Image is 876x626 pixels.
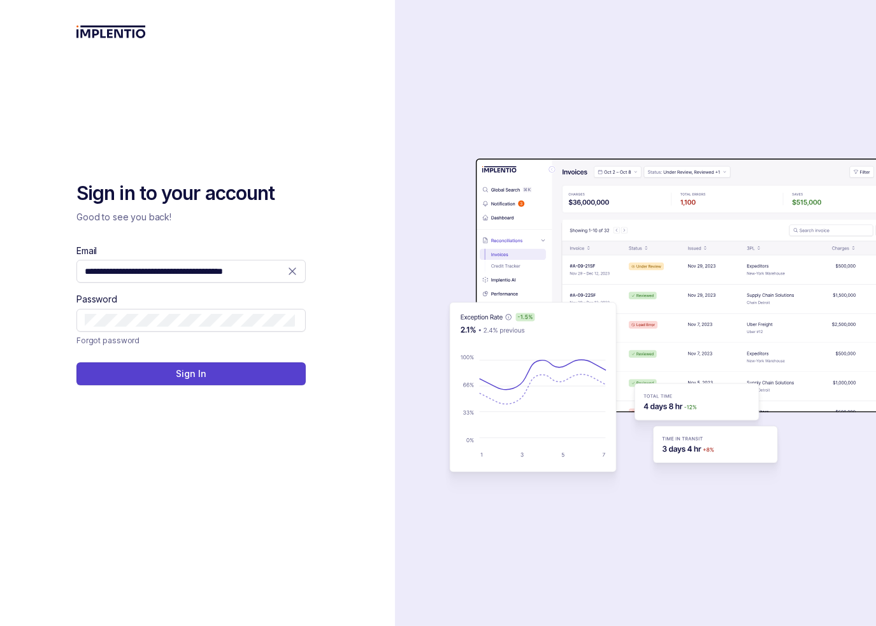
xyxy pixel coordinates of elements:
img: logo [76,25,146,38]
a: Link Forgot password [76,334,140,347]
p: Sign In [176,367,206,380]
h2: Sign in to your account [76,181,306,206]
label: Password [76,293,117,306]
button: Sign In [76,362,306,385]
label: Email [76,245,97,257]
p: Forgot password [76,334,140,347]
p: Good to see you back! [76,211,306,224]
